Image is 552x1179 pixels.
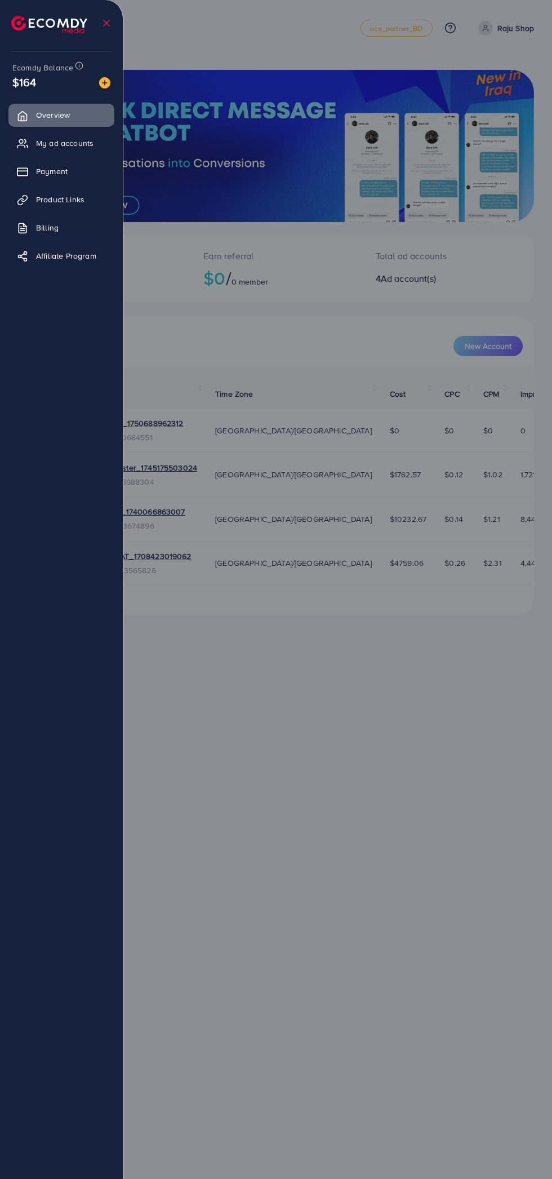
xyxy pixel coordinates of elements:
img: logo [11,16,87,33]
span: Affiliate Program [36,250,96,261]
a: Product Links [8,188,114,211]
span: Ecomdy Balance [12,62,73,73]
img: image [99,77,110,88]
span: My ad accounts [36,138,94,149]
span: Overview [36,109,70,121]
a: Overview [8,104,114,126]
a: Affiliate Program [8,245,114,267]
iframe: Chat [504,1128,544,1171]
a: Billing [8,216,114,239]
span: Payment [36,166,68,177]
span: $164 [12,74,37,90]
span: Billing [36,222,59,233]
a: My ad accounts [8,132,114,154]
span: Product Links [36,194,84,205]
a: Payment [8,160,114,183]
